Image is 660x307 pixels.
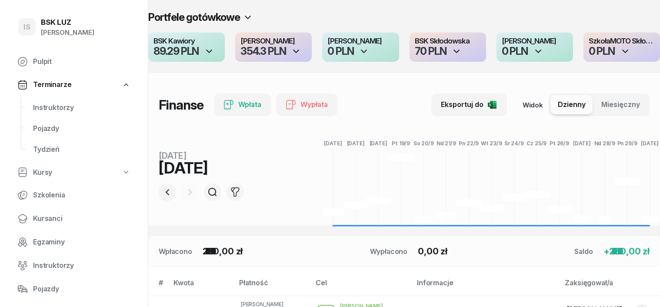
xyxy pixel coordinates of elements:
[594,95,647,114] button: Miesięczny
[10,279,137,300] a: Pojazdy
[327,37,393,45] h4: [PERSON_NAME]
[560,277,660,296] th: Zaksięgował/a
[153,37,220,45] h4: BSK Kawiory
[240,37,307,45] h4: [PERSON_NAME]
[33,102,130,113] span: Instruktorzy
[33,167,52,178] span: Kursy
[550,140,569,147] tspan: Pt 26/9
[10,208,137,229] a: Kursanci
[481,140,502,147] tspan: Wt 23/9
[148,10,240,24] h2: Portfele gotówkowe
[33,79,71,90] span: Terminarze
[415,46,447,57] div: 70 PLN
[410,32,486,62] button: BSK Skłodowska70 PLN
[276,93,337,116] button: Wypłata
[148,32,225,62] button: BSK Kawiory89.29 PLN
[502,46,528,57] div: 0 PLN
[504,140,524,147] tspan: Śr 24/9
[223,99,261,110] div: Wpłata
[370,246,408,257] div: Wypłacono
[413,140,434,147] tspan: So 20/9
[26,139,137,160] a: Tydzień
[415,37,481,45] h4: BSK Skłodowska
[497,32,573,62] button: [PERSON_NAME]0 PLN
[437,140,456,147] tspan: Nd 21/9
[41,27,94,38] div: [PERSON_NAME]
[594,140,615,147] tspan: Nd 28/9
[322,32,399,62] button: [PERSON_NAME]0 PLN
[558,99,586,110] span: Dzienny
[148,277,168,296] th: #
[235,32,312,62] button: [PERSON_NAME]354.3 PLN
[589,37,655,45] h4: SzkołaMOTO Skłodowska
[159,246,192,257] div: Wpłacono
[527,140,547,147] tspan: Cz 25/9
[33,213,130,224] span: Kursanci
[33,237,130,248] span: Egzaminy
[347,140,365,147] tspan: [DATE]
[10,75,137,95] a: Terminarze
[214,93,271,116] button: Wpłata
[603,246,610,257] span: +
[551,95,593,114] button: Dzienny
[26,97,137,118] a: Instruktorzy
[41,19,94,26] div: BSK LUZ
[459,140,479,147] tspan: Pn 22/9
[412,277,560,296] th: Informacje
[159,160,267,176] div: [DATE]
[168,277,234,296] th: Kwota
[33,190,130,201] span: Szkolenia
[26,118,137,139] a: Pojazdy
[153,46,199,57] div: 89.29 PLN
[10,255,137,276] a: Instruktorzy
[310,277,412,296] th: Cel
[441,99,497,110] div: Eksportuj do
[324,140,342,147] tspan: [DATE]
[583,32,660,62] button: SzkołaMOTO Skłodowska0 PLN
[33,56,130,67] span: Pulpit
[33,284,130,295] span: Pojazdy
[10,163,137,183] a: Kursy
[240,46,286,57] div: 354.3 PLN
[159,151,267,160] div: [DATE]
[33,144,130,155] span: Tydzień
[431,93,507,116] button: Eksportuj do
[327,46,353,57] div: 0 PLN
[33,123,130,134] span: Pojazdy
[10,232,137,253] a: Egzaminy
[641,140,659,147] tspan: [DATE]
[370,140,387,147] tspan: [DATE]
[234,277,310,296] th: Płatność
[601,99,640,110] span: Miesięczny
[286,99,328,110] div: Wypłata
[10,51,137,72] a: Pulpit
[23,23,30,31] span: IS
[392,140,410,147] tspan: Pt 19/9
[574,246,593,257] div: Saldo
[502,37,568,45] h4: [PERSON_NAME]
[573,140,591,147] tspan: [DATE]
[617,140,637,147] tspan: Pn 29/9
[589,46,615,57] div: 0 PLN
[159,97,203,113] h1: Finanse
[10,185,137,206] a: Szkolenia
[33,260,130,271] span: Instruktorzy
